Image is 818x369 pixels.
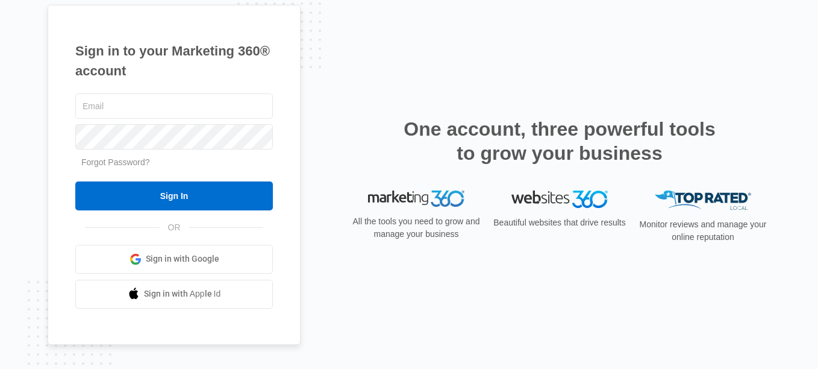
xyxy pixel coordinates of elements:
[81,157,150,167] a: Forgot Password?
[144,288,221,300] span: Sign in with Apple Id
[655,191,751,210] img: Top Rated Local
[75,93,273,119] input: Email
[492,216,627,229] p: Beautiful websites that drive results
[400,117,719,165] h2: One account, three powerful tools to grow your business
[349,215,484,241] p: All the tools you need to grow and manage your business
[368,191,464,207] img: Marketing 360
[75,181,273,210] input: Sign In
[635,218,770,244] p: Monitor reviews and manage your online reputation
[75,41,273,81] h1: Sign in to your Marketing 360® account
[75,245,273,274] a: Sign in with Google
[511,191,608,208] img: Websites 360
[75,280,273,309] a: Sign in with Apple Id
[146,253,219,265] span: Sign in with Google
[160,221,189,234] span: OR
